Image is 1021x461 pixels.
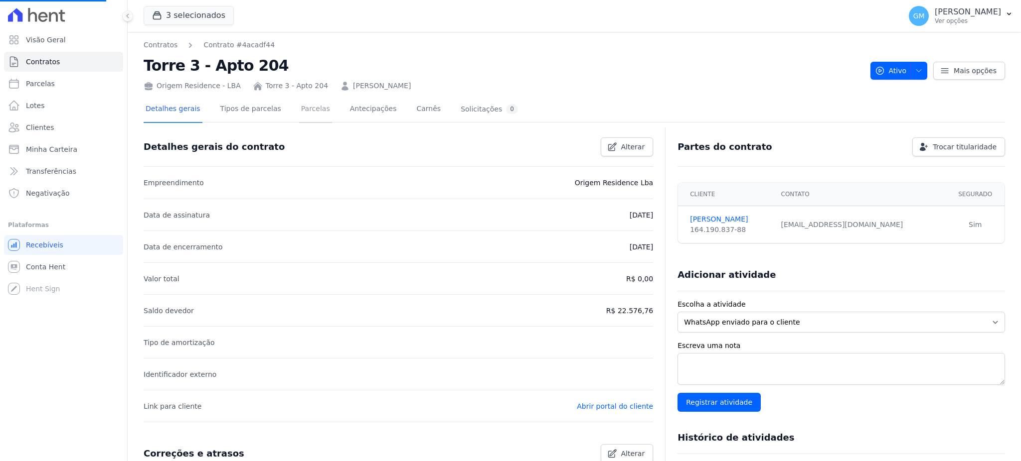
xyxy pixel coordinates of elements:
[626,273,653,285] p: R$ 0,00
[4,30,123,50] a: Visão Geral
[875,62,907,80] span: Ativo
[606,305,653,317] p: R$ 22.576,76
[144,448,244,460] h3: Correções e atrasos
[4,117,123,137] a: Clientes
[26,262,65,272] span: Conta Hent
[299,97,332,123] a: Parcelas
[4,183,123,203] a: Negativação
[775,183,946,206] th: Contato
[577,402,653,410] a: Abrir portal do cliente
[678,183,775,206] th: Cliente
[218,97,283,123] a: Tipos de parcelas
[678,341,1005,351] label: Escreva uma nota
[935,7,1001,17] p: [PERSON_NAME]
[144,368,216,380] p: Identificador externo
[690,225,769,235] div: 164.190.837-88
[26,188,70,198] span: Negativação
[353,81,411,91] a: [PERSON_NAME]
[144,209,210,221] p: Data de assinatura
[506,105,518,114] div: 0
[26,57,60,67] span: Contratos
[144,400,201,412] p: Link para cliente
[144,81,241,91] div: Origem Residence - LBA
[601,137,654,156] a: Alterar
[912,137,1005,156] a: Trocar titularidade
[459,97,520,123] a: Solicitações0
[913,12,925,19] span: GM
[26,79,55,89] span: Parcelas
[678,269,776,281] h3: Adicionar atividade
[144,40,177,50] a: Contratos
[4,139,123,159] a: Minha Carteira
[621,142,645,152] span: Alterar
[575,177,654,189] p: Origem Residence Lba
[4,52,123,72] a: Contratos
[621,449,645,459] span: Alterar
[144,6,234,25] button: 3 selecionados
[26,122,54,132] span: Clientes
[933,62,1005,80] a: Mais opções
[678,393,761,412] input: Registrar atividade
[144,337,215,348] p: Tipo de amortização
[678,432,794,444] h3: Histórico de atividades
[901,2,1021,30] button: GM [PERSON_NAME] Ver opções
[144,273,179,285] p: Valor total
[414,97,443,123] a: Carnês
[203,40,275,50] a: Contrato #4acadf44
[933,142,997,152] span: Trocar titularidade
[26,240,63,250] span: Recebíveis
[144,177,204,189] p: Empreendimento
[144,305,194,317] p: Saldo devedor
[678,141,772,153] h3: Partes do contrato
[348,97,399,123] a: Antecipações
[26,101,45,111] span: Lotes
[4,74,123,94] a: Parcelas
[630,241,653,253] p: [DATE]
[946,183,1005,206] th: Segurado
[144,97,202,123] a: Detalhes gerais
[26,166,76,176] span: Transferências
[144,141,285,153] h3: Detalhes gerais do contrato
[946,206,1005,243] td: Sim
[144,40,275,50] nav: Breadcrumb
[781,220,940,230] div: [EMAIL_ADDRESS][DOMAIN_NAME]
[678,299,1005,310] label: Escolha a atividade
[26,144,77,154] span: Minha Carteira
[690,214,769,225] a: [PERSON_NAME]
[4,257,123,277] a: Conta Hent
[26,35,66,45] span: Visão Geral
[870,62,928,80] button: Ativo
[4,161,123,181] a: Transferências
[144,54,862,77] h2: Torre 3 - Apto 204
[4,96,123,115] a: Lotes
[461,105,518,114] div: Solicitações
[144,241,223,253] p: Data de encerramento
[954,66,997,76] span: Mais opções
[4,235,123,255] a: Recebíveis
[8,219,119,231] div: Plataformas
[144,40,862,50] nav: Breadcrumb
[266,81,328,91] a: Torre 3 - Apto 204
[935,17,1001,25] p: Ver opções
[630,209,653,221] p: [DATE]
